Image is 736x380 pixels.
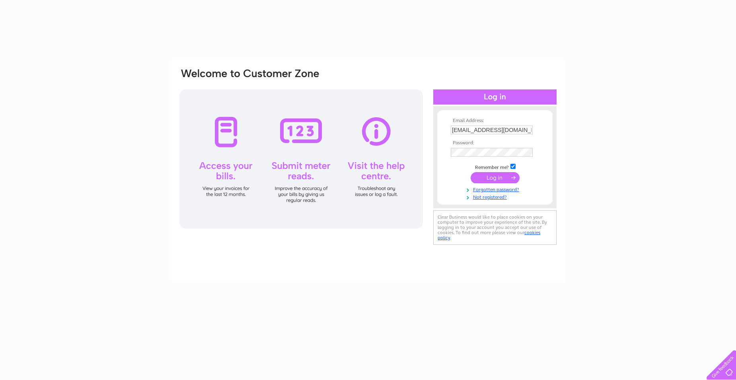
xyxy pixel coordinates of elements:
a: Not registered? [451,193,541,200]
th: Email Address: [449,118,541,124]
td: Remember me? [449,163,541,171]
input: Submit [471,172,520,183]
a: Forgotten password? [451,185,541,193]
th: Password: [449,140,541,146]
a: cookies policy [438,230,540,240]
div: Clear Business would like to place cookies on your computer to improve your experience of the sit... [433,210,557,245]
